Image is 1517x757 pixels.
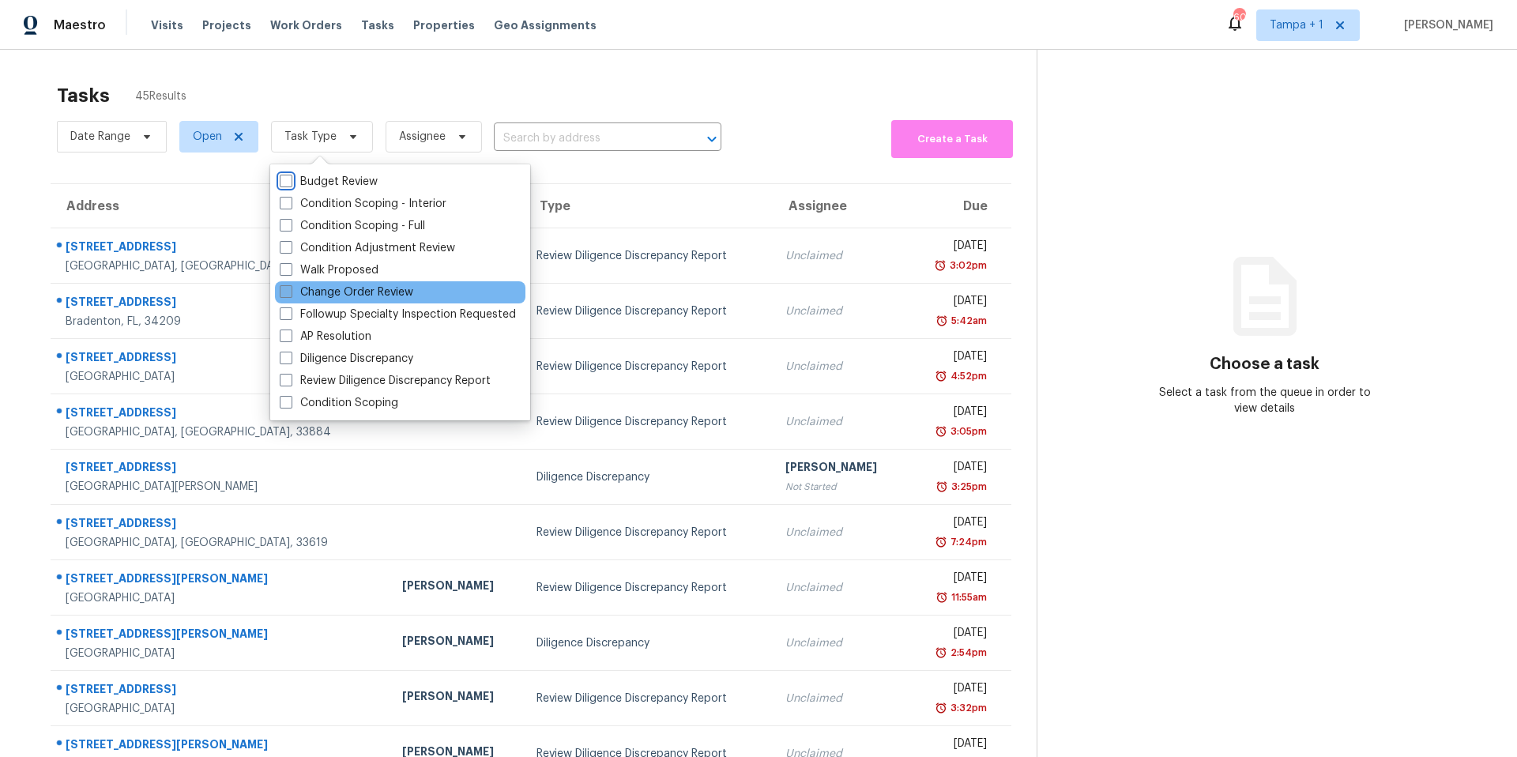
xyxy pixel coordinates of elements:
[920,625,987,645] div: [DATE]
[536,580,760,596] div: Review Diligence Discrepancy Report
[66,239,377,258] div: [STREET_ADDRESS]
[785,303,895,319] div: Unclaimed
[948,589,987,605] div: 11:55am
[947,645,987,661] div: 2:54pm
[785,414,895,430] div: Unclaimed
[935,534,947,550] img: Overdue Alarm Icon
[536,635,760,651] div: Diligence Discrepancy
[280,174,378,190] label: Budget Review
[785,479,895,495] div: Not Started
[66,349,377,369] div: [STREET_ADDRESS]
[361,20,394,31] span: Tasks
[785,248,895,264] div: Unclaimed
[66,681,377,701] div: [STREET_ADDRESS]
[202,17,251,33] span: Projects
[785,359,895,375] div: Unclaimed
[66,571,377,590] div: [STREET_ADDRESS][PERSON_NAME]
[920,680,987,700] div: [DATE]
[935,479,948,495] img: Overdue Alarm Icon
[536,248,760,264] div: Review Diligence Discrepancy Report
[193,129,222,145] span: Open
[66,424,377,440] div: [GEOGRAPHIC_DATA], [GEOGRAPHIC_DATA], 33884
[908,184,1011,228] th: Due
[280,373,491,389] label: Review Diligence Discrepancy Report
[785,635,895,651] div: Unclaimed
[66,479,377,495] div: [GEOGRAPHIC_DATA][PERSON_NAME]
[280,395,398,411] label: Condition Scoping
[935,589,948,605] img: Overdue Alarm Icon
[402,578,512,597] div: [PERSON_NAME]
[1210,356,1319,372] h3: Choose a task
[66,314,377,330] div: Bradenton, FL, 34209
[536,691,760,706] div: Review Diligence Discrepancy Report
[1233,9,1244,25] div: 60
[920,348,987,368] div: [DATE]
[399,129,446,145] span: Assignee
[947,700,987,716] div: 3:32pm
[135,89,186,104] span: 45 Results
[66,590,377,606] div: [GEOGRAPHIC_DATA]
[280,307,516,322] label: Followup Specialty Inspection Requested
[773,184,908,228] th: Assignee
[280,240,455,256] label: Condition Adjustment Review
[891,120,1013,158] button: Create a Task
[402,688,512,708] div: [PERSON_NAME]
[1151,385,1379,416] div: Select a task from the queue in order to view details
[935,700,947,716] img: Overdue Alarm Icon
[413,17,475,33] span: Properties
[280,284,413,300] label: Change Order Review
[51,184,390,228] th: Address
[280,351,413,367] label: Diligence Discrepancy
[66,369,377,385] div: [GEOGRAPHIC_DATA]
[920,238,987,258] div: [DATE]
[536,359,760,375] div: Review Diligence Discrepancy Report
[935,368,947,384] img: Overdue Alarm Icon
[66,459,377,479] div: [STREET_ADDRESS]
[785,580,895,596] div: Unclaimed
[920,736,987,755] div: [DATE]
[785,525,895,540] div: Unclaimed
[1398,17,1493,33] span: [PERSON_NAME]
[524,184,773,228] th: Type
[947,258,987,273] div: 3:02pm
[536,303,760,319] div: Review Diligence Discrepancy Report
[280,329,371,345] label: AP Resolution
[151,17,183,33] span: Visits
[402,633,512,653] div: [PERSON_NAME]
[66,294,377,314] div: [STREET_ADDRESS]
[934,258,947,273] img: Overdue Alarm Icon
[66,258,377,274] div: [GEOGRAPHIC_DATA], [GEOGRAPHIC_DATA], 33619
[280,196,446,212] label: Condition Scoping - Interior
[57,88,110,104] h2: Tasks
[280,262,378,278] label: Walk Proposed
[536,414,760,430] div: Review Diligence Discrepancy Report
[66,736,377,756] div: [STREET_ADDRESS][PERSON_NAME]
[947,424,987,439] div: 3:05pm
[66,626,377,646] div: [STREET_ADDRESS][PERSON_NAME]
[280,218,425,234] label: Condition Scoping - Full
[536,525,760,540] div: Review Diligence Discrepancy Report
[54,17,106,33] span: Maestro
[785,459,895,479] div: [PERSON_NAME]
[1270,17,1323,33] span: Tampa + 1
[948,313,987,329] div: 5:42am
[785,691,895,706] div: Unclaimed
[899,130,1005,149] span: Create a Task
[494,126,677,151] input: Search by address
[935,424,947,439] img: Overdue Alarm Icon
[701,128,723,150] button: Open
[284,129,337,145] span: Task Type
[66,646,377,661] div: [GEOGRAPHIC_DATA]
[66,405,377,424] div: [STREET_ADDRESS]
[935,313,948,329] img: Overdue Alarm Icon
[920,514,987,534] div: [DATE]
[947,534,987,550] div: 7:24pm
[494,17,597,33] span: Geo Assignments
[948,479,987,495] div: 3:25pm
[920,404,987,424] div: [DATE]
[920,459,987,479] div: [DATE]
[935,645,947,661] img: Overdue Alarm Icon
[920,293,987,313] div: [DATE]
[70,129,130,145] span: Date Range
[66,515,377,535] div: [STREET_ADDRESS]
